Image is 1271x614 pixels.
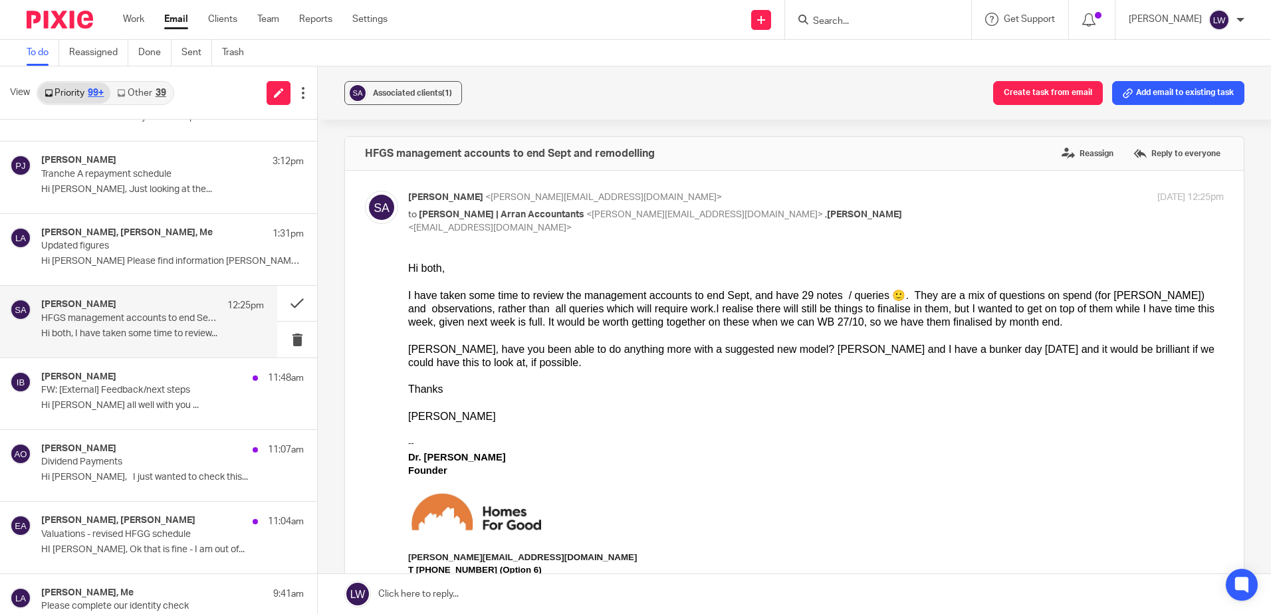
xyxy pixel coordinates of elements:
a: Work [123,13,144,26]
p: Tranche A repayment schedule [41,169,251,180]
h4: [PERSON_NAME], [PERSON_NAME], Me [41,227,213,239]
img: svg%3E [10,155,31,176]
p: Valuations - revised HFGG schedule [41,529,251,540]
p: FW: [External] Feedback/next steps [41,385,251,396]
img: svg%3E [10,515,31,536]
span: , [825,210,827,219]
p: HFGS management accounts to end Sept and remodelling [41,313,219,324]
button: Add email to existing task [1112,81,1244,105]
p: [DATE] 12:25pm [1157,191,1224,205]
span: <[PERSON_NAME][EMAIL_ADDRESS][DOMAIN_NAME]> [586,210,823,219]
a: Sent [181,40,212,66]
p: HI [PERSON_NAME], Ok that is fine - I am out of... [41,544,304,556]
img: svg%3E [1209,9,1230,31]
span: [PERSON_NAME] [408,193,483,202]
p: Updated figures [41,241,251,252]
span: View [10,86,30,100]
a: Clients [208,13,237,26]
label: Reply to everyone [1130,144,1224,163]
p: Please complete our identity check [41,601,251,612]
a: To do [27,40,59,66]
a: Other39 [110,82,172,104]
span: <[PERSON_NAME][EMAIL_ADDRESS][DOMAIN_NAME]> [485,193,722,202]
p: 1:31pm [273,227,304,241]
p: Dividend Payments [41,457,251,468]
button: Create task from email [993,81,1103,105]
a: Email [164,13,188,26]
span: Get Support [1004,15,1055,24]
a: Reports [299,13,332,26]
h4: [PERSON_NAME] [41,155,116,166]
input: Search [812,16,931,28]
span: [PERSON_NAME] [827,210,902,219]
p: Hi [PERSON_NAME], Just looking at the... [41,184,304,195]
h4: [PERSON_NAME] [41,371,116,383]
p: 11:04am [268,515,304,528]
h4: [PERSON_NAME], [PERSON_NAME] [41,515,195,526]
a: Team [257,13,279,26]
p: [PERSON_NAME] [1129,13,1202,26]
a: Reassigned [69,40,128,66]
img: svg%3E [10,227,31,249]
label: Reassign [1058,144,1117,163]
p: 11:48am [268,371,304,385]
a: Priority99+ [38,82,110,104]
img: svg%3E [365,191,398,224]
div: 39 [156,88,166,98]
p: 12:25pm [227,299,264,312]
span: [PERSON_NAME] | Arran Accountants [419,210,584,219]
span: (1) [442,89,452,97]
img: svg%3E [10,587,31,609]
h4: [PERSON_NAME], Me [41,587,134,599]
p: 3:12pm [273,155,304,168]
span: to [408,210,417,219]
img: Pixie [27,11,93,29]
img: svg%3E [348,83,368,103]
button: Associated clients(1) [344,81,462,105]
p: 9:41am [273,587,304,601]
span: <[EMAIL_ADDRESS][DOMAIN_NAME]> [408,223,572,233]
p: Hi [PERSON_NAME] all well with you ... [41,400,304,411]
p: Hi [PERSON_NAME] Please find information [PERSON_NAME] has... [41,256,304,267]
div: 99+ [88,88,104,98]
img: svg%3E [10,371,31,393]
img: svg%3E [10,299,31,320]
h4: HFGS management accounts to end Sept and remodelling [365,147,655,160]
a: Settings [352,13,388,26]
img: svg%3E [10,443,31,464]
p: Hi [PERSON_NAME], I just wanted to check this... [41,472,304,483]
a: Done [138,40,172,66]
span: Associated clients [373,89,452,97]
h4: [PERSON_NAME] [41,299,116,310]
h4: [PERSON_NAME] [41,443,116,455]
a: Privacy Policy [488,519,529,526]
a: Trash [222,40,254,66]
p: 11:07am [268,443,304,457]
p: Hi both, I have taken some time to review... [41,328,264,340]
